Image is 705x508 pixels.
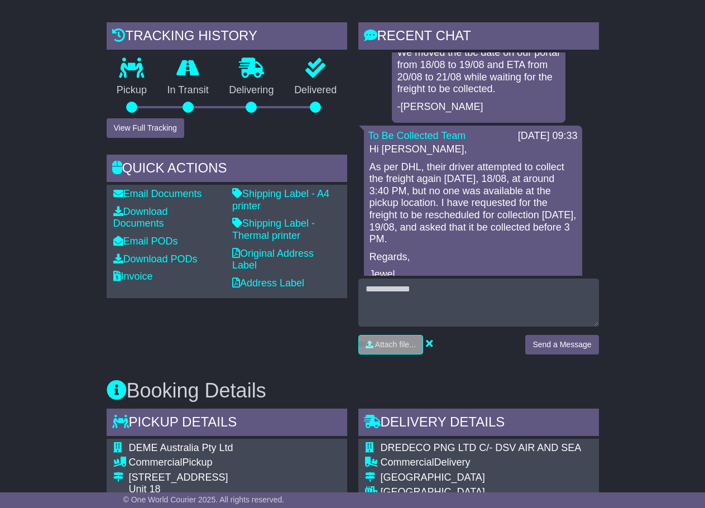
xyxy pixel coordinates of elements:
div: [GEOGRAPHIC_DATA] [381,472,592,484]
div: Delivery [381,457,592,469]
a: Email Documents [113,188,202,199]
button: View Full Tracking [107,118,184,138]
span: © One World Courier 2025. All rights reserved. [123,495,285,504]
div: [STREET_ADDRESS] [129,472,340,484]
span: Commercial [381,457,434,468]
p: Pickup [107,84,157,97]
a: Download PODs [113,253,198,265]
a: To Be Collected Team [368,130,466,141]
p: In Transit [157,84,219,97]
div: Tracking history [107,22,347,52]
a: Original Address Label [232,248,314,271]
div: Delivery Details [358,409,599,439]
span: DREDECO PNG LTD C/- DSV AIR AND SEA [381,442,582,453]
p: Hi [PERSON_NAME], [370,143,577,156]
span: Commercial [129,457,183,468]
div: RECENT CHAT [358,22,599,52]
a: Address Label [232,277,304,289]
a: Email PODs [113,236,178,247]
a: Invoice [113,271,153,282]
p: Jewel [370,269,577,281]
p: Delivered [284,84,347,97]
a: Shipping Label - A4 printer [232,188,329,212]
div: Pickup Details [107,409,347,439]
button: Send a Message [525,335,598,354]
div: Unit 18 [129,483,340,496]
p: As per DHL, their driver attempted to collect the freight again [DATE], 18/08, at around 3:40 PM,... [370,161,577,246]
h3: Booking Details [107,380,599,402]
div: Pickup [129,457,340,469]
a: Shipping Label - Thermal printer [232,218,315,241]
p: Regards, [370,251,577,263]
p: -[PERSON_NAME] [397,101,560,113]
p: Delivering [219,84,284,97]
p: We moved the tbc date on our portal from 18/08 to 19/08 and ETA from 20/08 to 21/08 while waiting... [397,47,560,95]
a: Download Documents [113,206,168,229]
span: DEME Australia Pty Ltd [129,442,233,453]
div: [DATE] 09:33 [518,130,578,142]
div: Quick Actions [107,155,347,185]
